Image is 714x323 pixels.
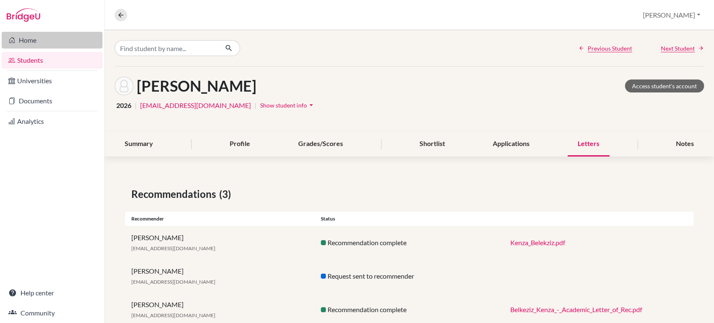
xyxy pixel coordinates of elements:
span: 2026 [116,100,131,110]
span: | [135,100,137,110]
button: [PERSON_NAME] [639,7,704,23]
div: [PERSON_NAME] [125,266,315,286]
span: Previous Student [588,44,632,53]
span: Recommendations [131,187,219,202]
div: Request sent to recommender [315,271,504,281]
a: Community [2,305,102,321]
span: | [254,100,256,110]
a: Analytics [2,113,102,130]
div: Summary [115,132,163,156]
a: Access student's account [625,79,704,92]
span: [EMAIL_ADDRESS][DOMAIN_NAME] [131,279,215,285]
a: Kenza_Belekziz.pdf [510,238,565,246]
span: (3) [219,187,234,202]
div: Status [315,215,504,223]
a: Documents [2,92,102,109]
a: [EMAIL_ADDRESS][DOMAIN_NAME] [140,100,251,110]
h1: [PERSON_NAME] [137,77,256,95]
div: Notes [666,132,704,156]
img: Bridge-U [7,8,40,22]
a: Home [2,32,102,49]
i: arrow_drop_down [307,101,315,109]
img: Kenza Belkeziz's avatar [115,77,133,95]
span: [EMAIL_ADDRESS][DOMAIN_NAME] [131,312,215,318]
div: Grades/Scores [288,132,353,156]
div: Shortlist [409,132,455,156]
a: Belkeziz_Kenza_-_Academic_Letter_of_Rec.pdf [510,305,642,313]
div: [PERSON_NAME] [125,300,315,320]
span: Show student info [260,102,307,109]
a: Next Student [661,44,704,53]
button: Show student infoarrow_drop_down [260,99,316,112]
div: Profile [220,132,260,156]
div: Letters [568,132,609,156]
span: [EMAIL_ADDRESS][DOMAIN_NAME] [131,245,215,251]
div: [PERSON_NAME] [125,233,315,253]
div: Recommendation complete [315,238,504,248]
input: Find student by name... [115,40,218,56]
span: Next Student [661,44,695,53]
div: Applications [483,132,540,156]
div: Recommender [125,215,315,223]
a: Students [2,52,102,69]
div: Recommendation complete [315,305,504,315]
a: Previous Student [578,44,632,53]
a: Universities [2,72,102,89]
a: Help center [2,285,102,301]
